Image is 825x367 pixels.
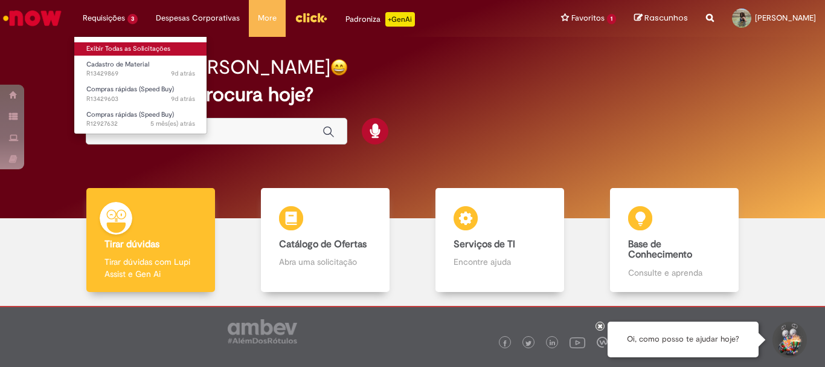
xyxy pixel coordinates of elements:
span: R13429603 [86,94,195,104]
span: [PERSON_NAME] [755,13,816,23]
a: Serviços de TI Encontre ajuda [412,188,587,293]
span: More [258,12,277,24]
span: 9d atrás [171,94,195,103]
div: Padroniza [345,12,415,27]
img: logo_footer_workplace.png [597,337,608,348]
img: logo_footer_facebook.png [502,340,508,346]
span: Despesas Corporativas [156,12,240,24]
b: Serviços de TI [454,238,515,250]
ul: Requisições [74,36,207,134]
img: logo_footer_linkedin.png [550,340,556,347]
span: Cadastro de Material [86,60,149,69]
time: 10/04/2025 13:27:54 [150,119,195,128]
span: Compras rápidas (Speed Buy) [86,85,174,94]
b: Base de Conhecimento [628,238,692,261]
a: Aberto R13429869 : Cadastro de Material [74,58,207,80]
img: click_logo_yellow_360x200.png [295,8,327,27]
time: 19/08/2025 16:19:31 [171,94,195,103]
h2: Boa tarde, [PERSON_NAME] [86,57,330,78]
a: Catálogo de Ofertas Abra uma solicitação [238,188,412,293]
img: logo_footer_ambev_rotulo_gray.png [228,319,297,343]
span: Requisições [83,12,125,24]
img: ServiceNow [1,6,63,30]
a: Aberto R13429603 : Compras rápidas (Speed Buy) [74,83,207,105]
img: happy-face.png [330,59,348,76]
img: logo_footer_twitter.png [525,340,531,346]
span: Favoritos [571,12,605,24]
span: Compras rápidas (Speed Buy) [86,110,174,119]
a: Exibir Todas as Solicitações [74,42,207,56]
p: Tirar dúvidas com Lupi Assist e Gen Ai [104,256,196,280]
span: 5 mês(es) atrás [150,119,195,128]
a: Aberto R12927632 : Compras rápidas (Speed Buy) [74,108,207,131]
time: 19/08/2025 16:53:12 [171,69,195,78]
p: Encontre ajuda [454,256,545,268]
img: logo_footer_youtube.png [570,334,585,350]
span: 9d atrás [171,69,195,78]
b: Tirar dúvidas [104,238,159,250]
span: 3 [127,14,138,24]
a: Base de Conhecimento Consulte e aprenda [587,188,762,293]
span: 1 [607,14,616,24]
h2: O que você procura hoje? [86,84,739,105]
a: Tirar dúvidas Tirar dúvidas com Lupi Assist e Gen Ai [63,188,238,293]
a: Rascunhos [634,13,688,24]
p: +GenAi [385,12,415,27]
button: Iniciar Conversa de Suporte [771,322,807,358]
span: R12927632 [86,119,195,129]
div: Oi, como posso te ajudar hoje? [608,322,759,357]
span: Rascunhos [644,12,688,24]
b: Catálogo de Ofertas [279,238,367,250]
p: Consulte e aprenda [628,267,720,279]
span: R13429869 [86,69,195,79]
p: Abra uma solicitação [279,256,371,268]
